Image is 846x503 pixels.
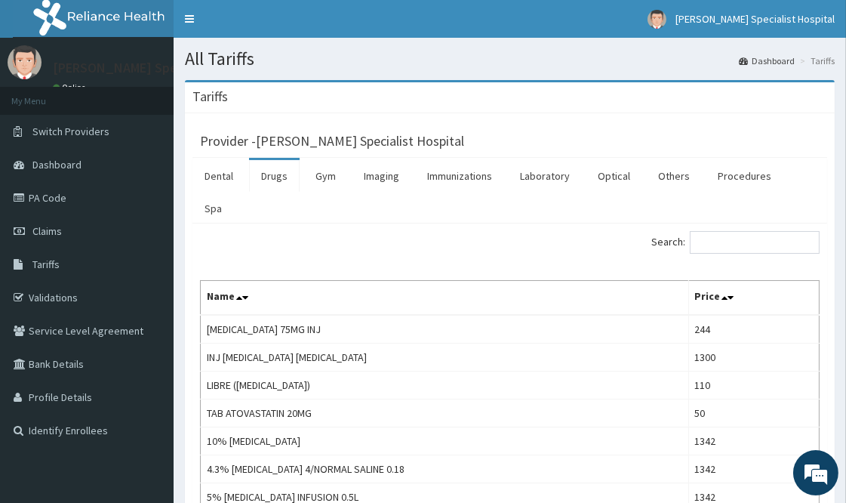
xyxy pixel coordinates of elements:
[688,455,819,483] td: 1342
[688,281,819,316] th: Price
[739,54,795,67] a: Dashboard
[352,160,411,192] a: Imaging
[651,231,820,254] label: Search:
[690,231,820,254] input: Search:
[88,153,208,306] span: We're online!
[201,315,689,344] td: [MEDICAL_DATA] 75MG INJ
[508,160,582,192] a: Laboratory
[796,54,835,67] li: Tariffs
[201,427,689,455] td: 10% [MEDICAL_DATA]
[688,372,819,400] td: 110
[200,134,464,148] h3: Provider - [PERSON_NAME] Specialist Hospital
[192,193,234,224] a: Spa
[688,400,819,427] td: 50
[688,344,819,372] td: 1300
[201,372,689,400] td: LIBRE ([MEDICAL_DATA])
[249,160,300,192] a: Drugs
[192,160,245,192] a: Dental
[185,49,835,69] h1: All Tariffs
[53,61,266,75] p: [PERSON_NAME] Specialist Hospital
[648,10,666,29] img: User Image
[646,160,702,192] a: Others
[53,82,89,93] a: Online
[32,158,82,171] span: Dashboard
[201,400,689,427] td: TAB ATOVASTATIN 20MG
[78,85,254,104] div: Chat with us now
[32,258,60,271] span: Tariffs
[201,344,689,372] td: INJ [MEDICAL_DATA] [MEDICAL_DATA]
[201,455,689,483] td: 4.3% [MEDICAL_DATA] 4/NORMAL SALINE 0.18
[192,90,228,103] h3: Tariffs
[32,224,62,238] span: Claims
[28,76,61,113] img: d_794563401_company_1708531726252_794563401
[248,8,284,44] div: Minimize live chat window
[675,12,835,26] span: [PERSON_NAME] Specialist Hospital
[706,160,783,192] a: Procedures
[32,125,109,138] span: Switch Providers
[586,160,642,192] a: Optical
[688,315,819,344] td: 244
[201,281,689,316] th: Name
[688,427,819,455] td: 1342
[8,339,288,392] textarea: Type your message and hit 'Enter'
[8,45,42,79] img: User Image
[415,160,504,192] a: Immunizations
[303,160,348,192] a: Gym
